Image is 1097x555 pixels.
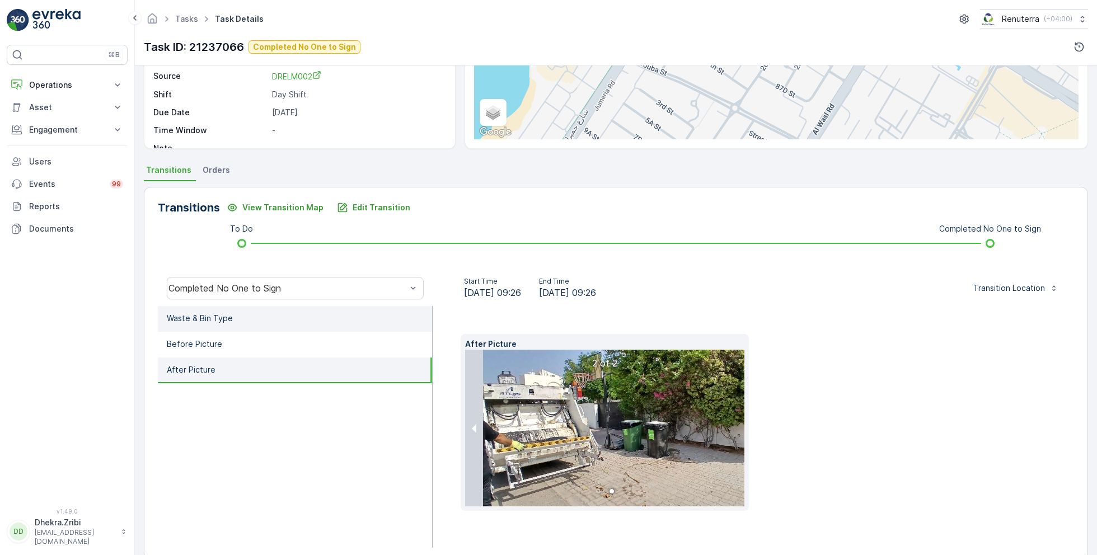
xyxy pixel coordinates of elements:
a: Open this area in Google Maps (opens a new window) [477,125,514,139]
p: Time Window [153,125,268,136]
p: ⌘B [109,50,120,59]
span: Task Details [213,13,266,25]
img: f5b58e915b824c0cad773934f9d3a286.jpg [465,350,804,506]
p: Transitions [158,199,220,216]
p: Edit Transition [353,202,410,213]
p: View Transition Map [242,202,324,213]
p: Note [153,143,268,154]
p: Task ID: 21237066 [144,39,244,55]
button: Renuterra(+04:00) [980,9,1088,29]
p: 99 [112,180,121,189]
p: Day Shift [272,89,443,100]
button: previous slide / item [465,350,483,506]
img: logo_light-DOdMpM7g.png [32,9,81,31]
a: Events99 [7,173,128,195]
p: Waste & Bin Type [167,313,233,324]
p: After Picture [167,364,215,375]
p: Dhekra.Zribi [35,517,115,528]
button: Engagement [7,119,128,141]
p: Due Date [153,107,268,118]
span: v 1.49.0 [7,508,128,515]
button: Transition Location [967,279,1065,297]
p: - [272,143,443,154]
div: Completed No One to Sign [168,283,406,293]
button: DDDhekra.Zribi[EMAIL_ADDRESS][DOMAIN_NAME] [7,517,128,546]
a: Users [7,150,128,173]
p: [EMAIL_ADDRESS][DOMAIN_NAME] [35,528,115,546]
span: Transitions [146,164,191,176]
a: Reports [7,195,128,218]
button: Asset [7,96,128,119]
li: slide item 2 [610,489,614,493]
a: Layers [481,100,505,125]
p: - [272,125,443,136]
span: [DATE] 09:26 [539,286,596,299]
p: [DATE] [272,107,443,118]
li: slide item 1 [596,489,601,493]
p: Transition Location [973,283,1045,294]
p: Completed No One to Sign [939,223,1041,234]
img: Screenshot_2024-07-26_at_13.33.01.png [980,13,997,25]
a: Documents [7,218,128,240]
span: DRELM002 [272,72,321,81]
p: Before Picture [167,338,222,350]
p: 2 of 2 [589,355,620,371]
p: Asset [29,102,105,113]
p: ( +04:00 ) [1044,15,1072,23]
button: View Transition Map [220,199,330,217]
img: logo [7,9,29,31]
p: Events [29,178,103,190]
p: To Do [230,223,253,234]
a: DRELM002 [272,70,443,82]
button: Completed No One to Sign [249,40,360,54]
p: After Picture [465,338,744,350]
p: Operations [29,79,105,91]
p: Engagement [29,124,105,135]
p: Source [153,70,268,82]
p: Reports [29,201,123,212]
span: [DATE] 09:26 [464,286,521,299]
p: Shift [153,89,268,100]
div: DD [10,523,27,540]
p: Completed No One to Sign [253,41,356,53]
p: Documents [29,223,123,234]
a: Tasks [175,14,198,23]
p: Users [29,156,123,167]
p: End Time [539,277,596,286]
a: Homepage [146,17,158,26]
button: Edit Transition [330,199,417,217]
p: Start Time [464,277,521,286]
span: Orders [203,164,230,176]
img: Google [477,125,514,139]
button: Operations [7,74,128,96]
p: Renuterra [1002,13,1039,25]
